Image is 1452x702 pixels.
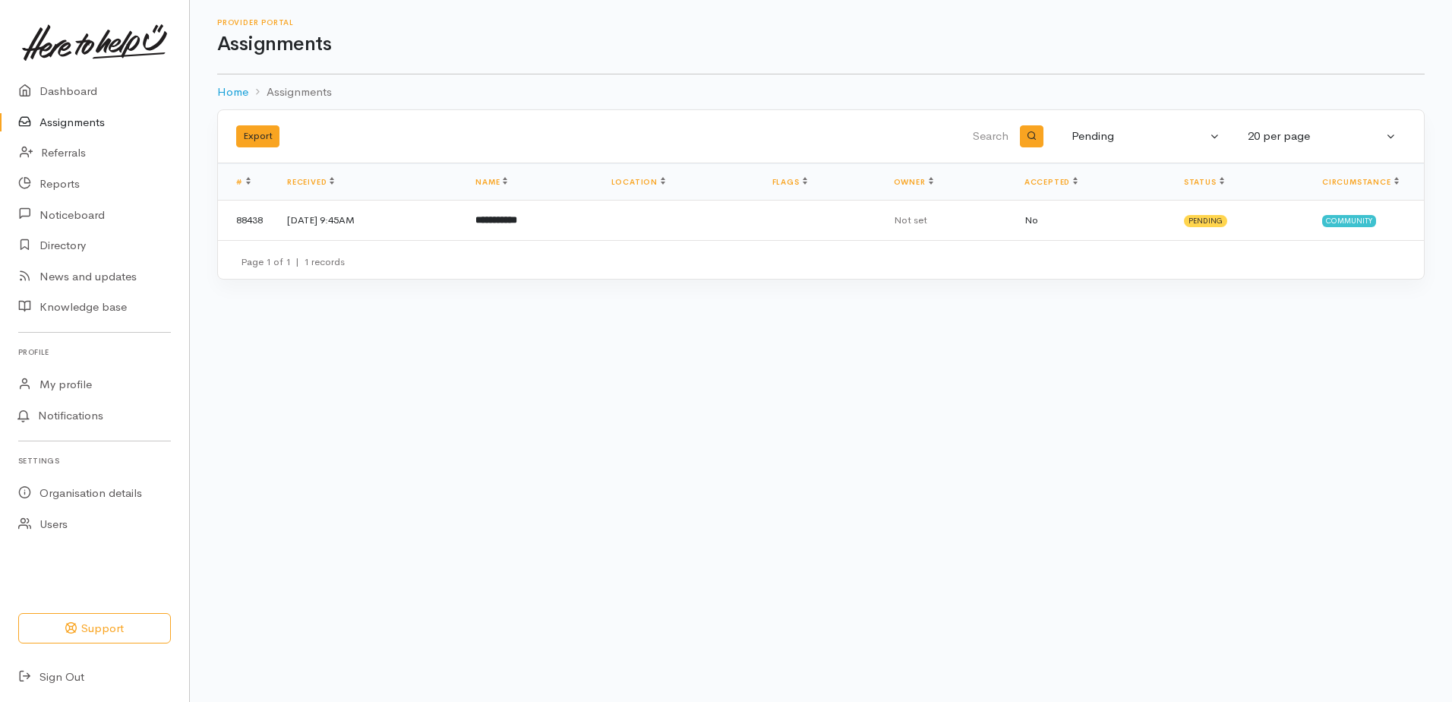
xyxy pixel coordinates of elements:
[241,255,345,268] small: Page 1 of 1 1 records
[1184,215,1227,227] span: Pending
[1322,177,1399,187] a: Circumstance
[1322,215,1376,227] span: Community
[236,177,251,187] a: #
[894,177,933,187] a: Owner
[295,255,299,268] span: |
[1024,177,1078,187] a: Accepted
[1248,128,1383,145] div: 20 per page
[18,342,171,362] h6: Profile
[217,74,1425,110] nav: breadcrumb
[772,177,807,187] a: Flags
[649,119,1012,155] input: Search
[611,177,665,187] a: Location
[18,613,171,644] button: Support
[275,201,463,240] td: [DATE] 9:45AM
[1184,177,1224,187] a: Status
[1239,122,1406,151] button: 20 per page
[217,33,1425,55] h1: Assignments
[1072,128,1207,145] div: Pending
[218,201,275,240] td: 88438
[248,84,332,101] li: Assignments
[217,84,248,101] a: Home
[287,177,334,187] a: Received
[1062,122,1229,151] button: Pending
[18,451,171,471] h6: Settings
[236,125,279,147] button: Export
[217,18,1425,27] h6: Provider Portal
[894,213,927,226] span: Not set
[475,177,507,187] a: Name
[1024,213,1038,226] span: No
